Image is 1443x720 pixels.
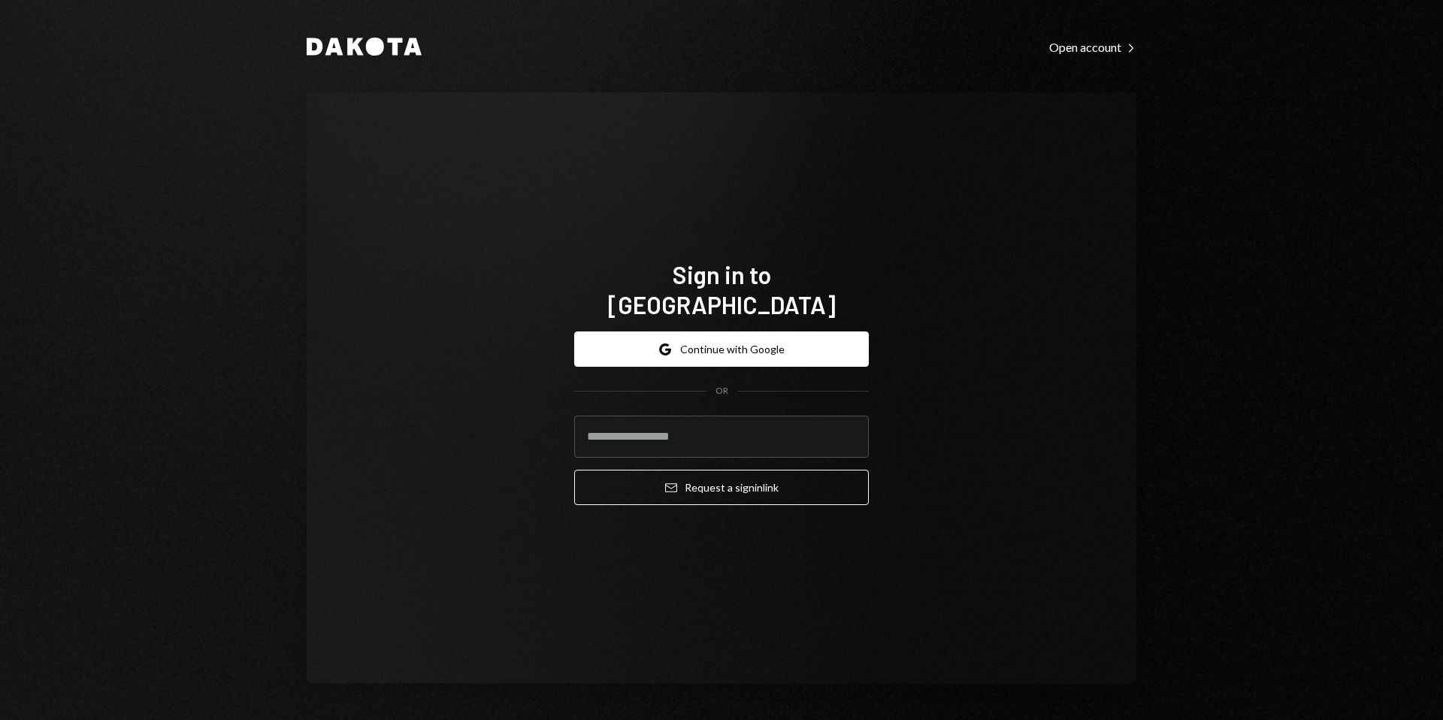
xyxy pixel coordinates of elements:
button: Request a signinlink [574,470,869,505]
div: Open account [1049,40,1136,55]
button: Continue with Google [574,331,869,367]
div: OR [715,385,728,398]
h1: Sign in to [GEOGRAPHIC_DATA] [574,259,869,319]
a: Open account [1049,38,1136,55]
